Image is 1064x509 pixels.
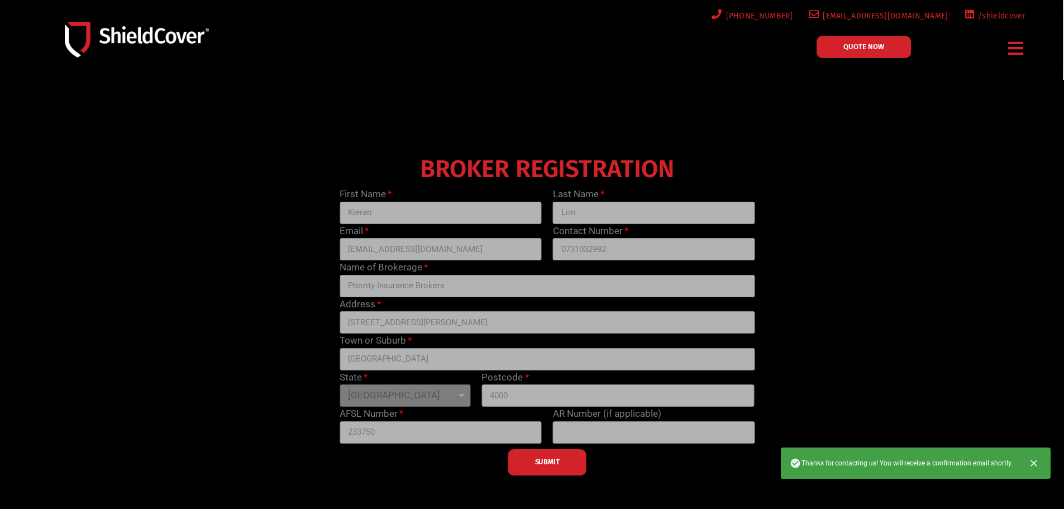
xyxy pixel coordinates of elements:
label: AR Number (if applicable) [553,407,661,421]
label: Address [340,297,381,312]
a: [EMAIL_ADDRESS][DOMAIN_NAME] [807,9,948,23]
span: [EMAIL_ADDRESS][DOMAIN_NAME] [819,9,948,23]
a: QUOTE NOW [817,36,911,58]
span: QUOTE NOW [843,43,884,50]
span: Thanks for contacting us! You will receive a confirmation email shortly. [790,458,1013,469]
span: /shieldcover [974,9,1025,23]
label: Postcode [481,370,528,385]
label: Name of Brokerage [340,260,428,275]
label: AFSL Number [340,407,403,421]
label: Town or Suburb [340,334,412,348]
a: [PHONE_NUMBER] [709,9,793,23]
label: State [340,370,368,385]
img: Shield-Cover-Underwriting-Australia-logo-full [65,22,209,57]
label: Contact Number [553,224,628,239]
div: Menu Toggle [1004,35,1028,61]
button: Close [1022,451,1046,475]
a: /shieldcover [962,9,1025,23]
label: First Name [340,187,392,202]
h4: BROKER REGISTRATION [334,163,760,176]
label: Email [340,224,369,239]
label: Last Name [553,187,604,202]
span: [PHONE_NUMBER] [722,9,793,23]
